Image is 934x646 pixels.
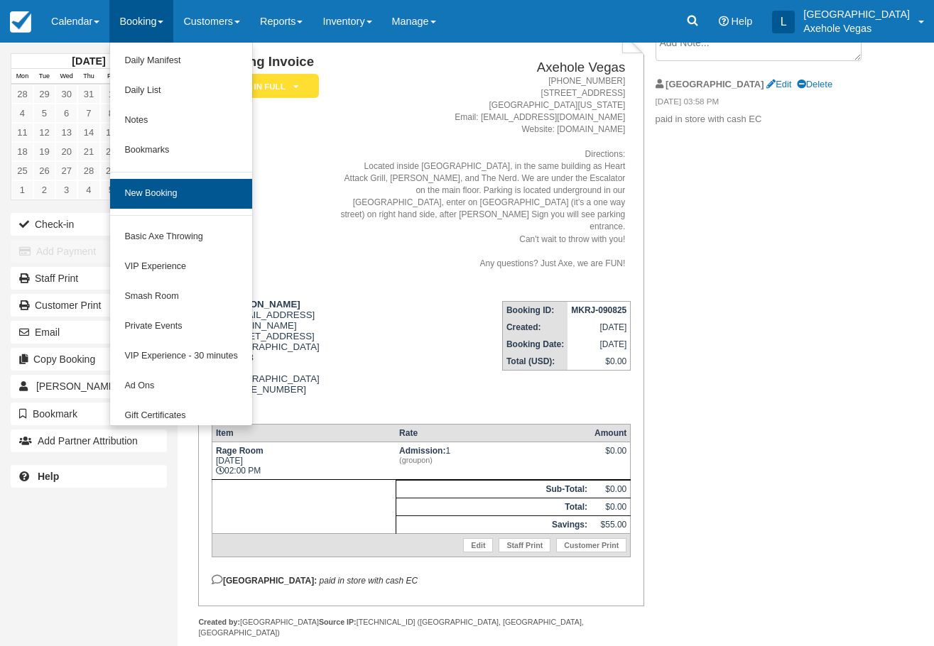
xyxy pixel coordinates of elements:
[803,21,910,35] p: Axehole Vegas
[55,84,77,104] a: 30
[110,341,251,371] a: VIP Experience - 30 minutes
[399,446,445,456] strong: Admission
[77,123,99,142] a: 14
[36,381,118,392] span: [PERSON_NAME]
[33,84,55,104] a: 29
[198,617,644,638] div: [GEOGRAPHIC_DATA] [TECHNICAL_ID] ([GEOGRAPHIC_DATA], [GEOGRAPHIC_DATA], [GEOGRAPHIC_DATA])
[11,161,33,180] a: 25
[732,16,753,27] span: Help
[396,481,591,498] th: Sub-Total:
[100,180,122,199] a: 5
[11,294,167,317] a: Customer Print
[110,282,251,312] a: Smash Room
[502,319,568,336] th: Created:
[11,429,167,452] button: Add Partner Attribution
[110,252,251,282] a: VIP Experience
[110,179,251,209] a: New Booking
[33,104,55,123] a: 5
[502,336,568,353] th: Booking Date:
[11,213,167,236] button: Check-in
[11,180,33,199] a: 1
[109,43,252,426] ul: Booking
[11,142,33,161] a: 18
[340,60,626,75] h2: Axehole Vegas
[110,371,251,401] a: Ad Ons
[568,353,631,371] td: $0.00
[198,618,240,626] strong: Created by:
[110,46,251,76] a: Daily Manifest
[33,69,55,84] th: Tue
[571,305,626,315] strong: MKRJ-090825
[212,425,396,442] th: Item
[77,180,99,199] a: 4
[33,123,55,142] a: 12
[396,516,591,534] th: Savings:
[110,312,251,341] a: Private Events
[568,319,631,336] td: [DATE]
[221,299,300,310] strong: [PERSON_NAME]
[591,481,631,498] td: $0.00
[719,16,729,26] i: Help
[666,79,764,89] strong: [GEOGRAPHIC_DATA]
[319,618,357,626] strong: Source IP:
[55,123,77,142] a: 13
[11,84,33,104] a: 28
[568,336,631,353] td: [DATE]
[10,11,31,33] img: checkfront-main-nav-mini-logo.png
[100,123,122,142] a: 15
[396,425,591,442] th: Rate
[72,55,105,67] strong: [DATE]
[499,538,550,552] a: Staff Print
[77,142,99,161] a: 21
[591,498,631,516] td: $0.00
[502,302,568,319] th: Booking ID:
[11,321,167,344] button: Email
[212,55,335,70] h1: Booking Invoice
[320,576,418,586] em: paid in store with cash EC
[594,446,626,467] div: $0.00
[100,69,122,84] th: Fri
[100,84,122,104] a: 1
[212,73,314,99] a: Paid in Full
[55,180,77,199] a: 3
[100,142,122,161] a: 22
[110,76,251,106] a: Daily List
[11,104,33,123] a: 4
[77,104,99,123] a: 7
[502,353,568,371] th: Total (USD):
[100,161,122,180] a: 29
[212,576,317,586] strong: [GEOGRAPHIC_DATA]:
[77,69,99,84] th: Thu
[591,516,631,534] td: $55.00
[77,84,99,104] a: 31
[33,161,55,180] a: 26
[803,7,910,21] p: [GEOGRAPHIC_DATA]
[38,471,59,482] b: Help
[33,180,55,199] a: 2
[396,498,591,516] th: Total:
[591,425,631,442] th: Amount
[55,142,77,161] a: 20
[11,403,167,425] button: Bookmark
[55,69,77,84] th: Wed
[110,136,251,165] a: Bookmarks
[656,96,868,111] em: [DATE] 03:58 PM
[797,79,832,89] a: Delete
[11,267,167,290] a: Staff Print
[399,456,587,464] em: (groupon)
[212,74,319,99] em: Paid in Full
[11,375,167,398] a: [PERSON_NAME] 1
[766,79,791,89] a: Edit
[216,446,264,456] strong: Rage Room
[100,104,122,123] a: 8
[11,123,33,142] a: 11
[11,69,33,84] th: Mon
[772,11,795,33] div: L
[656,113,868,126] p: paid in store with cash EC
[212,442,396,480] td: [DATE] 02:00 PM
[33,142,55,161] a: 19
[463,538,493,552] a: Edit
[55,104,77,123] a: 6
[11,348,167,371] button: Copy Booking
[556,538,626,552] a: Customer Print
